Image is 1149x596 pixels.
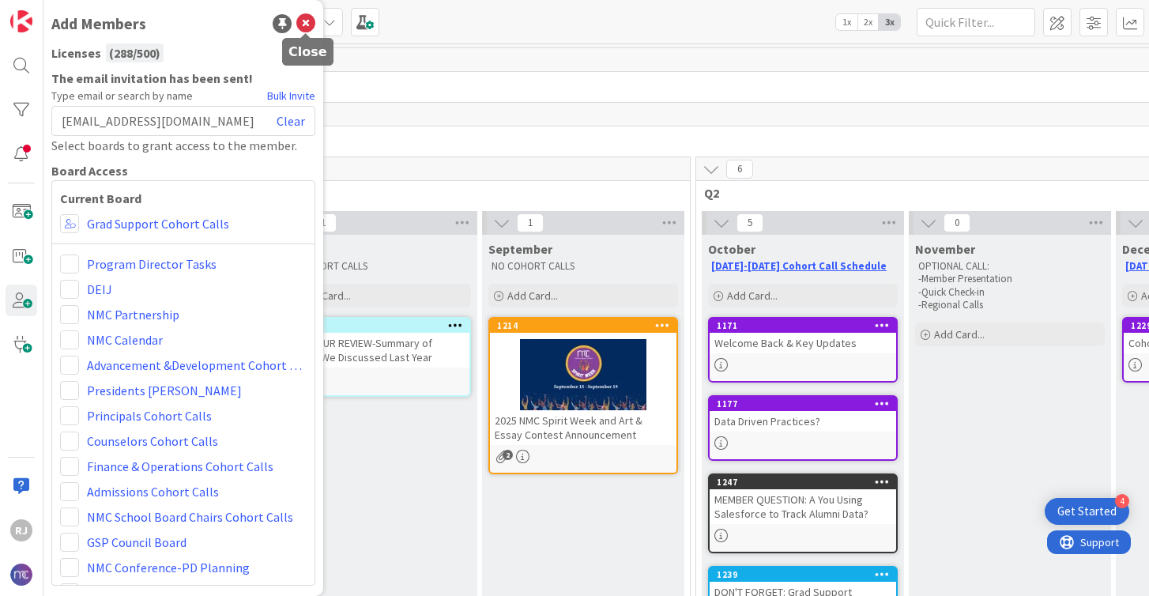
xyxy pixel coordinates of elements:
div: 2025 NMC Spirit Week and Art & Essay Contest Announcement [490,410,676,445]
div: Data Driven Practices? [710,411,896,432]
div: 1160FOR YOUR REVIEW-Summary of Topics We Discussed Last Year [283,319,469,368]
a: Bulk Invite [267,88,315,104]
span: October [708,241,755,257]
span: 0 [944,213,970,232]
div: 1214 [497,320,676,331]
a: NMC Calendar [87,330,163,349]
a: Grad Support Cohort Calls [87,214,229,233]
div: 1177 [710,397,896,411]
span: Support [33,2,72,21]
div: 1239 [717,569,896,580]
a: Admissions Cohort Calls [87,482,219,501]
div: 1171 [717,320,896,331]
div: Open Get Started checklist, remaining modules: 4 [1045,498,1129,525]
span: 5 [736,213,763,232]
a: Principals Cohort Calls [87,406,212,425]
a: Counselors Cohort Calls [87,432,218,451]
a: GSP Council Board [87,533,186,552]
div: 4 [1115,494,1129,508]
span: September [488,241,552,257]
p: -Quick Check-in [918,286,1102,299]
span: Add Card... [507,289,558,303]
img: Visit kanbanzone.com [10,10,32,32]
div: RJ [10,519,32,541]
div: 1171 [710,319,896,333]
div: 1160 [290,320,469,331]
span: 1 [517,213,544,232]
span: 1 [310,213,337,232]
a: NMC School Board Chairs Cohort Calls [87,507,293,526]
b: The email invitation has been sent! [51,69,315,88]
input: Quick Filter... [917,8,1035,36]
span: Add Card... [300,289,351,303]
h5: Close [288,44,327,59]
div: Select boards to grant access to the member. [51,136,315,155]
span: Add Card... [934,327,985,341]
div: 1177Data Driven Practices? [710,397,896,432]
div: Get Started [1057,504,1117,519]
div: 1247 [710,475,896,489]
b: Current Board [60,189,307,208]
p: OPTIONAL CALL: [918,260,1102,273]
div: Welcome Back & Key Updates [710,333,896,353]
span: 3x [879,14,900,30]
a: NMC Partnership [87,305,179,324]
p: -Regional Calls [918,299,1102,311]
span: Licenses [51,43,101,62]
a: Advancement &Development Cohort Calls [87,356,307,375]
div: 12142025 NMC Spirit Week and Art & Essay Contest Announcement [490,319,676,445]
a: Program Director Tasks [87,255,217,273]
div: Board Access [51,161,315,180]
p: NO COHORT CALLS [492,260,675,273]
div: 1160 [283,319,469,333]
span: Add Card... [727,289,778,303]
div: 1247MEMBER QUESTION: A You Using Salesforce to Track Alumni Data? [710,475,896,524]
div: 1247 [717,477,896,488]
div: 1239 [710,568,896,582]
div: FOR YOUR REVIEW-Summary of Topics We Discussed Last Year [283,333,469,368]
a: Finance & Operations Cohort Calls [87,457,273,476]
span: Type email or search by name [51,88,193,104]
span: 2 [503,450,513,460]
img: avatar [10,564,32,586]
a: Presidents [PERSON_NAME] [87,381,242,400]
div: 1177 [717,398,896,409]
span: 1x [836,14,857,30]
span: 6 [726,160,753,179]
a: [DATE]-[DATE] Cohort Call Schedule [711,259,887,273]
p: -Member Presentation [918,273,1102,285]
span: [EMAIL_ADDRESS][DOMAIN_NAME] [62,111,254,130]
div: MEMBER QUESTION: A You Using Salesforce to Track Alumni Data? [710,489,896,524]
a: Clear [277,111,305,130]
span: 2x [857,14,879,30]
span: November [915,241,975,257]
div: Add Members [51,12,146,36]
div: ( 288 / 500 ) [106,43,164,62]
p: NO COHORT CALLS [284,260,468,273]
span: Q1 [70,185,670,201]
a: NMC Conference-PD Planning [87,558,250,577]
div: 1214 [490,319,676,333]
div: 1171Welcome Back & Key Updates [710,319,896,353]
a: DEIJ [87,280,112,299]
